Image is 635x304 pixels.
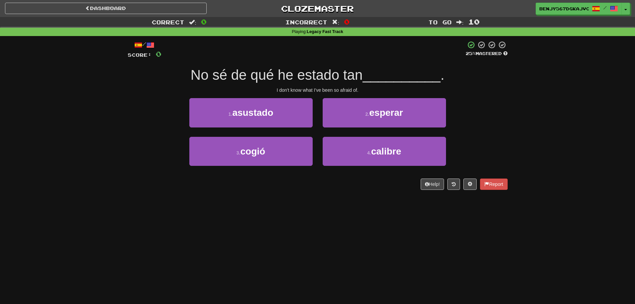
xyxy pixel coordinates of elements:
[5,3,207,14] a: Dashboard
[603,5,607,10] span: /
[156,50,161,58] span: 0
[128,41,161,49] div: /
[228,111,232,117] small: 1 .
[447,179,460,190] button: Round history (alt+y)
[128,87,508,93] div: I don't know what I've been so afraid of.
[367,150,371,156] small: 4 .
[332,19,339,25] span: :
[189,137,313,166] button: 3.cogió
[232,107,273,118] span: asustado
[369,107,403,118] span: esperar
[466,51,508,57] div: Mastered
[421,179,444,190] button: Help!
[539,6,589,12] span: benjy567dgkajvca
[217,3,418,14] a: Clozemaster
[536,3,622,15] a: benjy567dgkajvca /
[456,19,464,25] span: :
[466,51,476,56] span: 25 %
[240,146,265,157] span: cogió
[128,52,152,58] span: Score:
[307,29,343,34] strong: Legacy Fast Track
[323,137,446,166] button: 4.calibre
[236,150,240,156] small: 3 .
[344,18,350,26] span: 0
[365,111,369,117] small: 2 .
[363,67,441,83] span: __________
[480,179,507,190] button: Report
[440,67,444,83] span: .
[285,19,327,25] span: Incorrect
[323,98,446,127] button: 2.esperar
[189,98,313,127] button: 1.asustado
[468,18,480,26] span: 10
[201,18,207,26] span: 0
[428,19,452,25] span: To go
[191,67,363,83] span: No sé de qué he estado tan
[152,19,184,25] span: Correct
[189,19,196,25] span: :
[371,146,401,157] span: calibre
